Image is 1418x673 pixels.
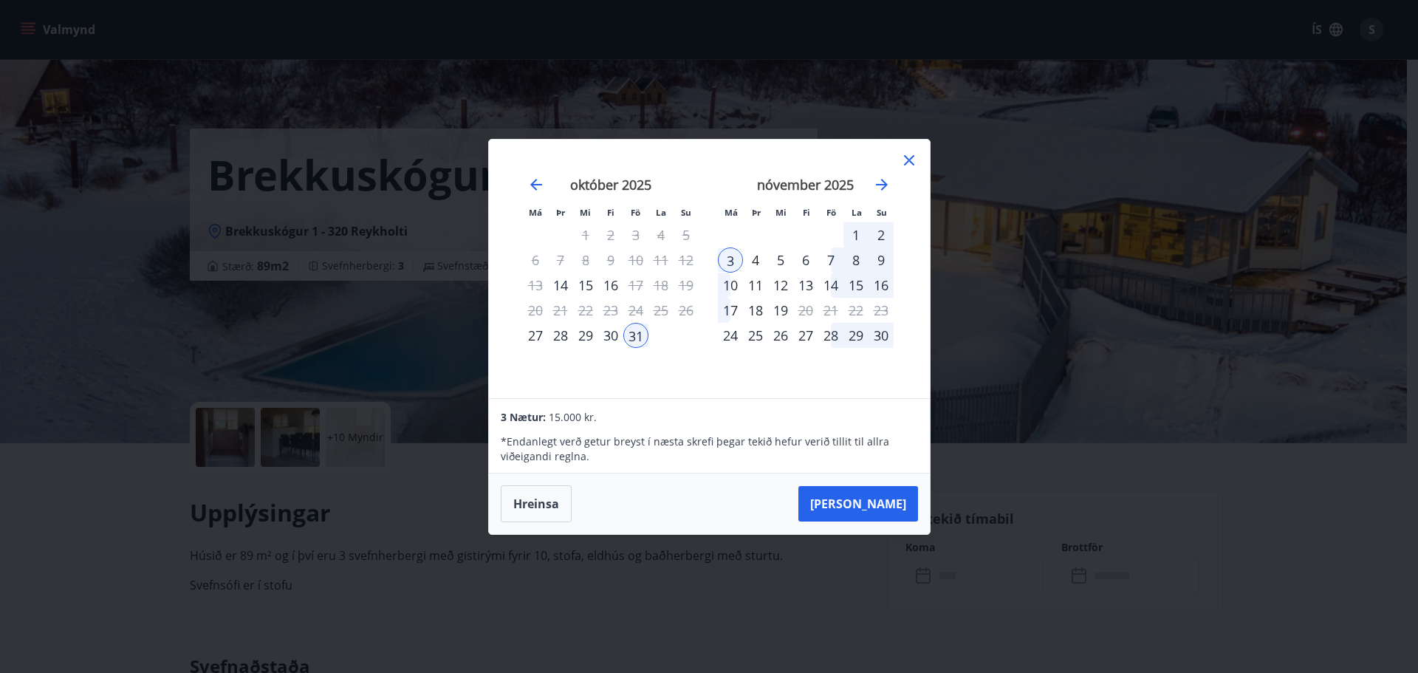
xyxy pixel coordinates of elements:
div: 14 [818,273,843,298]
td: Not available. miðvikudagur, 8. október 2025 [573,247,598,273]
div: 29 [573,323,598,348]
td: Choose sunnudagur, 30. nóvember 2025 as your check-in date. It’s available. [869,323,894,348]
strong: nóvember 2025 [757,176,854,194]
div: 18 [743,298,768,323]
td: Selected as end date. mánudagur, 3. nóvember 2025 [718,247,743,273]
td: Not available. sunnudagur, 23. nóvember 2025 [869,298,894,323]
div: 26 [768,323,793,348]
td: Not available. sunnudagur, 26. október 2025 [674,298,699,323]
div: 27 [793,323,818,348]
div: 5 [768,247,793,273]
td: Choose laugardagur, 29. nóvember 2025 as your check-in date. It’s available. [843,323,869,348]
td: Not available. laugardagur, 25. október 2025 [648,298,674,323]
div: 16 [598,273,623,298]
td: Selected. laugardagur, 1. nóvember 2025 [843,222,869,247]
small: Su [681,207,691,218]
td: Choose föstudagur, 28. nóvember 2025 as your check-in date. It’s available. [818,323,843,348]
div: Move forward to switch to the next month. [873,176,891,194]
td: Choose laugardagur, 8. nóvember 2025 as your check-in date. It’s available. [843,247,869,273]
td: Choose þriðjudagur, 11. nóvember 2025 as your check-in date. It’s available. [743,273,768,298]
small: Þr [556,207,565,218]
small: Fi [803,207,810,218]
td: Choose fimmtudagur, 6. nóvember 2025 as your check-in date. It’s available. [793,247,818,273]
td: Not available. laugardagur, 11. október 2025 [648,247,674,273]
span: 3 Nætur: [501,410,546,424]
td: Choose föstudagur, 17. október 2025 as your check-in date. It’s available. [623,273,648,298]
td: Choose laugardagur, 15. nóvember 2025 as your check-in date. It’s available. [843,273,869,298]
small: Mi [580,207,591,218]
td: Not available. fimmtudagur, 2. október 2025 [598,222,623,247]
small: Su [877,207,887,218]
td: Selected. sunnudagur, 2. nóvember 2025 [869,222,894,247]
span: 15.000 kr. [549,410,597,424]
td: Not available. mánudagur, 20. október 2025 [523,298,548,323]
td: Not available. þriðjudagur, 7. október 2025 [548,247,573,273]
div: 7 [818,247,843,273]
td: Choose mánudagur, 24. nóvember 2025 as your check-in date. It’s available. [718,323,743,348]
div: 3 [718,247,743,273]
small: Fö [826,207,836,218]
button: [PERSON_NAME] [798,486,918,522]
small: Fö [631,207,640,218]
div: Aðeins innritun í boði [548,273,573,298]
small: La [852,207,862,218]
td: Not available. laugardagur, 18. október 2025 [648,273,674,298]
td: Choose mánudagur, 27. október 2025 as your check-in date. It’s available. [523,323,548,348]
td: Choose þriðjudagur, 14. október 2025 as your check-in date. It’s available. [548,273,573,298]
div: 19 [768,298,793,323]
td: Not available. þriðjudagur, 21. október 2025 [548,298,573,323]
td: Choose fimmtudagur, 16. október 2025 as your check-in date. It’s available. [598,273,623,298]
td: Choose miðvikudagur, 19. nóvember 2025 as your check-in date. It’s available. [768,298,793,323]
td: Not available. miðvikudagur, 22. október 2025 [573,298,598,323]
td: Not available. mánudagur, 6. október 2025 [523,247,548,273]
div: 30 [598,323,623,348]
td: Not available. föstudagur, 3. október 2025 [623,222,648,247]
div: 31 [623,323,648,348]
td: Not available. fimmtudagur, 9. október 2025 [598,247,623,273]
small: Má [529,207,542,218]
small: Fi [607,207,614,218]
td: Not available. föstudagur, 24. október 2025 [623,298,648,323]
div: 9 [869,247,894,273]
div: Calendar [507,157,912,380]
td: Choose þriðjudagur, 18. nóvember 2025 as your check-in date. It’s available. [743,298,768,323]
div: Move backward to switch to the previous month. [527,176,545,194]
td: Choose fimmtudagur, 20. nóvember 2025 as your check-in date. It’s available. [793,298,818,323]
div: Aðeins innritun í boði [523,323,548,348]
td: Not available. föstudagur, 10. október 2025 [623,247,648,273]
div: 1 [843,222,869,247]
td: Not available. miðvikudagur, 1. október 2025 [573,222,598,247]
small: La [656,207,666,218]
strong: október 2025 [570,176,651,194]
td: Not available. mánudagur, 13. október 2025 [523,273,548,298]
td: Not available. sunnudagur, 19. október 2025 [674,273,699,298]
div: 2 [869,222,894,247]
small: Má [725,207,738,218]
div: 30 [869,323,894,348]
div: Aðeins útritun í boði [623,273,648,298]
div: 25 [743,323,768,348]
div: 12 [768,273,793,298]
small: Mi [775,207,787,218]
div: 16 [869,273,894,298]
td: Not available. sunnudagur, 12. október 2025 [674,247,699,273]
td: Choose sunnudagur, 16. nóvember 2025 as your check-in date. It’s available. [869,273,894,298]
div: Aðeins innritun í boði [718,323,743,348]
td: Selected as start date. föstudagur, 31. október 2025 [623,323,648,348]
td: Choose miðvikudagur, 5. nóvember 2025 as your check-in date. It’s available. [768,247,793,273]
td: Choose þriðjudagur, 25. nóvember 2025 as your check-in date. It’s available. [743,323,768,348]
td: Choose mánudagur, 10. nóvember 2025 as your check-in date. It’s available. [718,273,743,298]
td: Choose miðvikudagur, 12. nóvember 2025 as your check-in date. It’s available. [768,273,793,298]
div: 15 [573,273,598,298]
div: 13 [793,273,818,298]
div: 29 [843,323,869,348]
div: 11 [743,273,768,298]
div: 10 [718,273,743,298]
div: 17 [718,298,743,323]
div: 4 [743,247,768,273]
td: Not available. föstudagur, 21. nóvember 2025 [818,298,843,323]
div: 28 [818,323,843,348]
td: Choose þriðjudagur, 28. október 2025 as your check-in date. It’s available. [548,323,573,348]
td: Not available. fimmtudagur, 23. október 2025 [598,298,623,323]
td: Choose fimmtudagur, 30. október 2025 as your check-in date. It’s available. [598,323,623,348]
